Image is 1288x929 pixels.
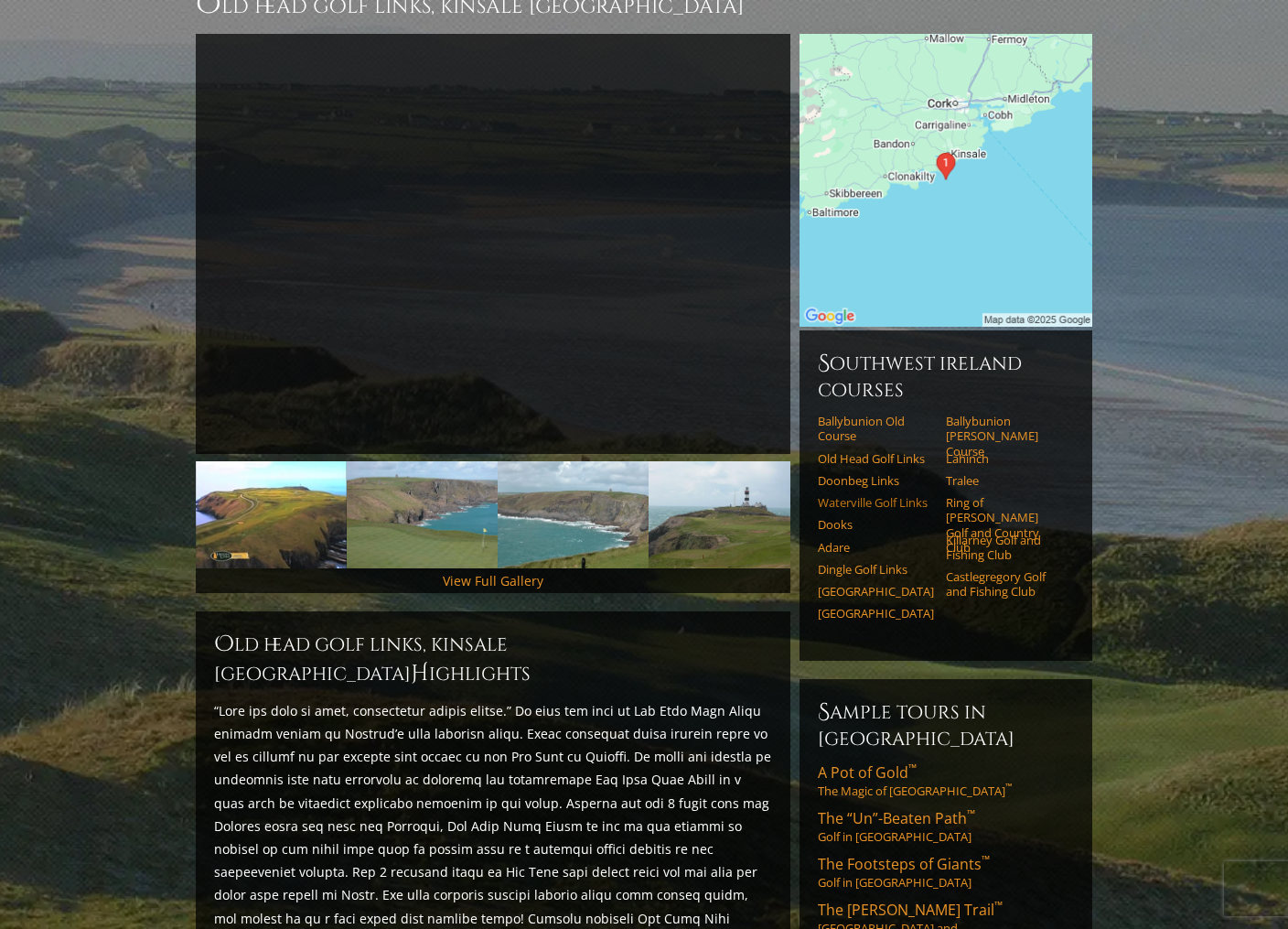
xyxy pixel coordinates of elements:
[967,806,975,822] sup: ™
[818,606,934,621] a: [GEOGRAPHIC_DATA]
[818,808,975,828] span: The “Un”-Beaten Path
[818,349,1074,403] h6: Southwest Ireland Courses
[1005,782,1012,794] sup: ™
[818,540,934,555] a: Adare
[946,569,1062,600] a: Castlegregory Golf and Fishing Club
[818,900,1003,920] span: The [PERSON_NAME] Trail
[818,584,934,599] a: [GEOGRAPHIC_DATA]
[818,562,934,577] a: Dingle Golf Links
[818,414,934,444] a: Ballybunion Old Course
[443,572,543,589] a: View Full Gallery
[946,495,1062,555] a: Ring of [PERSON_NAME] Golf and Country Club
[982,852,990,868] sup: ™
[818,854,1074,891] a: The Footsteps of Giants™Golf in [GEOGRAPHIC_DATA]
[818,697,1074,751] h6: Sample Tours in [GEOGRAPHIC_DATA]
[818,451,934,466] a: Old Head Golf Links
[818,762,917,783] span: A Pot of Gold
[818,762,1074,799] a: A Pot of Gold™The Magic of [GEOGRAPHIC_DATA]™
[214,630,772,688] h2: Old Head Golf Links, Kinsale [GEOGRAPHIC_DATA] ighlights
[818,473,934,488] a: Doonbeg Links
[818,808,1074,845] a: The “Un”-Beaten Path™Golf in [GEOGRAPHIC_DATA]
[818,854,990,874] span: The Footsteps of Giants
[818,517,934,532] a: Dooks
[946,414,1062,459] a: Ballybunion [PERSON_NAME] Course
[946,473,1062,488] a: Tralee
[946,451,1062,466] a: Lahinch
[411,659,429,688] span: H
[946,533,1062,563] a: Killarney Golf and Fishing Club
[908,761,917,776] sup: ™
[994,898,1003,913] sup: ™
[818,495,934,510] a: Waterville Golf Links
[800,34,1092,327] img: Google Map of Old Head Golf Links, Kinsale, Ireland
